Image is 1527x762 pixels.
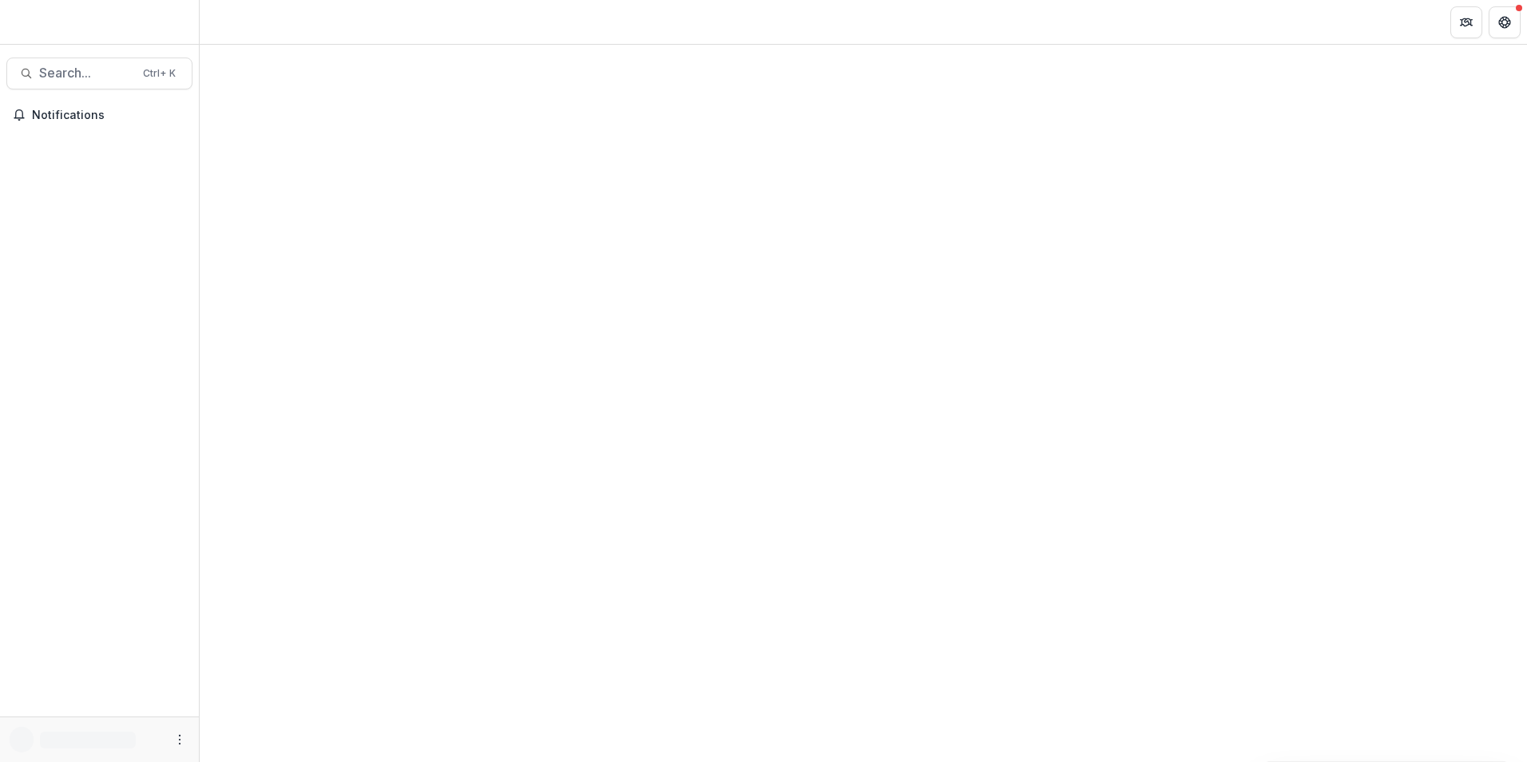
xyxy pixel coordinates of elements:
[1450,6,1482,38] button: Partners
[170,730,189,749] button: More
[6,58,192,89] button: Search...
[206,10,274,34] nav: breadcrumb
[32,109,186,122] span: Notifications
[39,65,133,81] span: Search...
[140,65,179,82] div: Ctrl + K
[1489,6,1521,38] button: Get Help
[6,102,192,128] button: Notifications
